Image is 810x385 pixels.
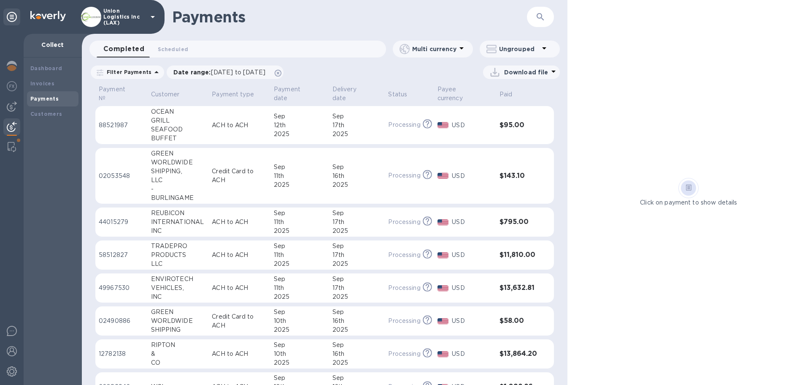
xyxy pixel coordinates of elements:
div: TRADEPRO [151,242,205,251]
span: Status [388,90,418,99]
h3: $13,864.20 [499,350,537,358]
div: Date range:[DATE] to [DATE] [167,66,283,79]
div: OCEAN [151,107,205,116]
span: Delivery date [332,85,382,103]
div: INTERNATIONAL [151,218,205,227]
div: GREEN [151,308,205,317]
div: Sep [274,341,326,350]
div: REUBICON [151,209,205,218]
p: USD [452,317,492,325]
div: Sep [332,275,382,284]
p: Date range : [173,68,270,76]
h3: $58.00 [499,317,537,325]
p: Union Logistics Inc (LAX) [103,8,146,26]
div: Sep [332,209,382,218]
div: 17th [332,121,382,130]
div: Sep [274,308,326,317]
div: INC [151,227,205,235]
p: Status [388,90,407,99]
div: Sep [332,242,382,251]
div: 10th [274,350,326,358]
div: 16th [332,317,382,325]
p: 02490886 [99,317,144,325]
h3: $13,632.81 [499,284,537,292]
div: 2025 [332,292,382,301]
img: USD [437,173,449,179]
div: Unpin categories [3,8,20,25]
p: Credit Card to ACH [212,312,267,330]
img: Logo [30,11,66,21]
span: [DATE] to [DATE] [211,69,265,76]
div: 2025 [332,130,382,139]
div: 16th [332,172,382,180]
p: Payment date [274,85,315,103]
div: WORLDWIDE [151,317,205,325]
div: Sep [332,112,382,121]
p: USD [452,251,492,259]
p: Download file [504,68,548,76]
p: ACH to ACH [212,251,267,259]
p: Processing [388,317,420,325]
div: 2025 [332,358,382,367]
div: 2025 [274,130,326,139]
div: 2025 [332,325,382,334]
img: USD [437,285,449,291]
div: Sep [274,242,326,251]
div: Sep [274,374,326,382]
span: Completed [103,43,144,55]
div: & [151,350,205,358]
p: Processing [388,120,420,129]
p: Credit Card to ACH [212,167,267,185]
img: USD [437,252,449,258]
h1: Payments [172,8,527,26]
p: Payment № [99,85,133,103]
img: USD [437,122,449,128]
div: 2025 [274,259,326,268]
p: 49967530 [99,284,144,292]
div: 2025 [332,180,382,189]
p: ACH to ACH [212,121,267,130]
p: Processing [388,284,420,292]
p: Processing [388,350,420,358]
span: Payee currency [437,85,493,103]
div: GRILL [151,116,205,125]
div: - [151,185,205,194]
div: 12th [274,121,326,130]
div: 2025 [274,358,326,367]
div: 2025 [274,325,326,334]
div: ENVIROTECH [151,275,205,284]
div: Sep [332,308,382,317]
div: 2025 [274,292,326,301]
b: Invoices [30,80,54,87]
h3: $795.00 [499,218,537,226]
b: Payments [30,96,59,102]
p: Processing [388,251,420,259]
div: 16th [332,350,382,358]
div: WORLDWIDE [151,158,205,167]
div: RIPTON [151,341,205,350]
p: Filter Payments [103,68,151,76]
p: Payment type [212,90,254,99]
p: 02053548 [99,172,144,180]
p: Processing [388,171,420,180]
div: 17th [332,251,382,259]
p: 44015279 [99,218,144,227]
p: Multi currency [412,45,456,53]
span: Customer [151,90,191,99]
div: LLC [151,176,205,185]
p: Processing [388,218,420,227]
div: SHIPPING [151,325,205,334]
p: USD [452,121,492,130]
span: Paid [499,90,524,99]
h3: $95.00 [499,121,537,129]
div: 17th [332,218,382,227]
p: USD [452,284,492,292]
div: Sep [274,275,326,284]
div: 10th [274,317,326,325]
p: 58512827 [99,251,144,259]
h3: $143.10 [499,172,537,180]
p: ACH to ACH [212,218,267,227]
div: LLC [151,259,205,268]
div: Sep [274,209,326,218]
p: Ungrouped [499,45,539,53]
